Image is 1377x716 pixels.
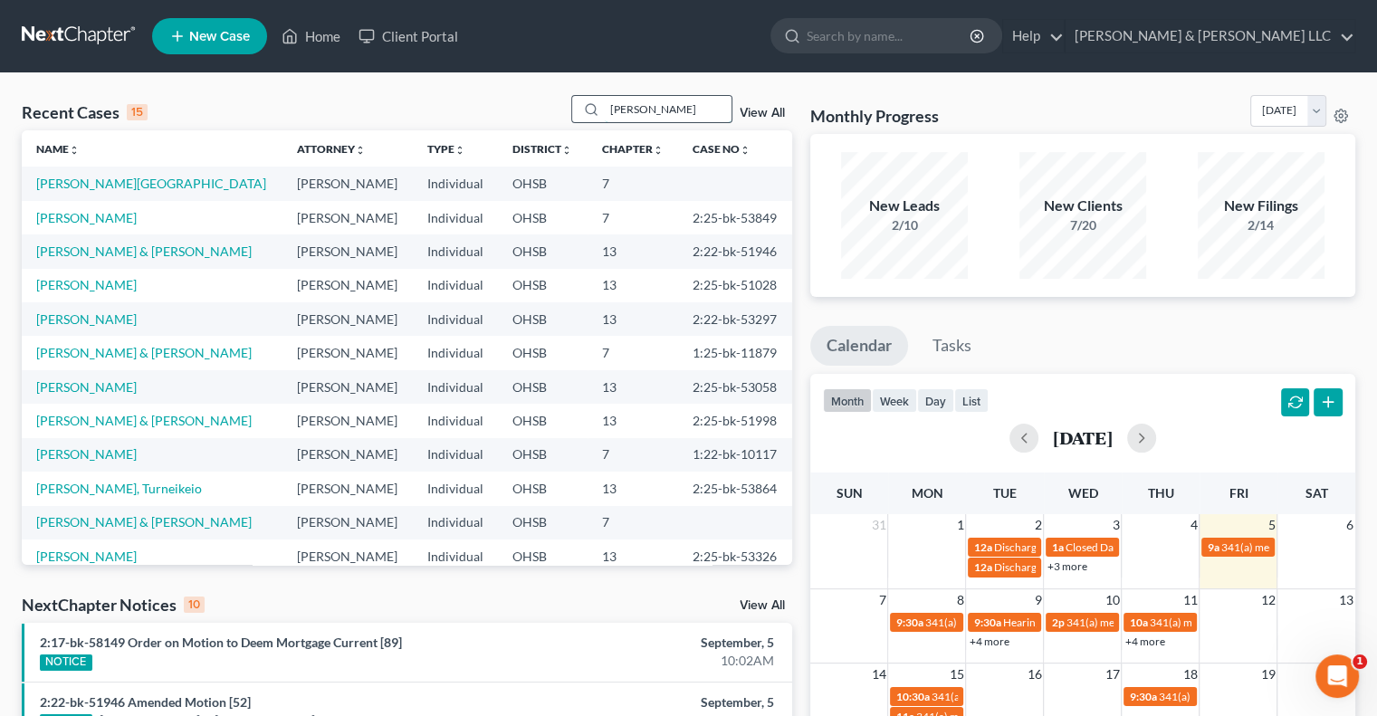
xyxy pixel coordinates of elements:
span: 12 [1258,589,1277,611]
div: NOTICE [40,654,92,671]
td: 13 [588,269,679,302]
td: [PERSON_NAME] [282,370,413,404]
div: 15 [127,104,148,120]
iframe: Intercom live chat [1315,654,1359,698]
td: [PERSON_NAME] [282,302,413,336]
td: 2:25-bk-53326 [678,539,792,573]
a: [PERSON_NAME] & [PERSON_NAME] [36,514,252,530]
span: 9 [1032,589,1043,611]
span: Sat [1305,485,1327,501]
td: 2:25-bk-53864 [678,472,792,505]
span: 341(a) meeting for [PERSON_NAME] [924,616,1099,629]
td: Individual [412,472,498,505]
td: OHSB [498,201,588,234]
span: Discharge Date for [PERSON_NAME] [993,560,1169,574]
div: September, 5 [541,634,774,652]
td: [PERSON_NAME] [282,201,413,234]
div: Recent Cases [22,101,148,123]
a: Tasks [916,326,988,366]
td: OHSB [498,302,588,336]
a: Client Portal [349,20,467,53]
input: Search by name... [807,19,972,53]
a: [PERSON_NAME] [36,311,137,327]
td: OHSB [498,472,588,505]
div: 10:02AM [541,652,774,670]
a: Districtunfold_more [512,142,572,156]
span: 341(a) meeting for [PERSON_NAME] [1149,616,1324,629]
td: 7 [588,336,679,369]
td: 7 [588,167,679,200]
span: 10:30a [895,690,929,703]
a: View All [740,599,785,612]
td: [PERSON_NAME] [282,506,413,539]
a: +4 more [1124,635,1164,648]
td: Individual [412,539,498,573]
td: 7 [588,506,679,539]
td: 13 [588,370,679,404]
td: OHSB [498,539,588,573]
td: [PERSON_NAME] [282,539,413,573]
span: 8 [954,589,965,611]
td: Individual [412,336,498,369]
span: Mon [911,485,942,501]
span: Fri [1229,485,1248,501]
span: 9a [1207,540,1219,554]
a: [PERSON_NAME] & [PERSON_NAME] [36,243,252,259]
span: 1 [954,514,965,536]
span: 341(a) meeting for [PERSON_NAME] [931,690,1105,703]
td: [PERSON_NAME] [282,404,413,437]
div: New Clients [1019,196,1146,216]
a: +3 more [1047,559,1086,573]
a: [PERSON_NAME], Turneikeio [36,481,202,496]
td: Individual [412,370,498,404]
a: Nameunfold_more [36,142,80,156]
a: [PERSON_NAME] [36,549,137,564]
span: 341(a) meeting for [PERSON_NAME] [1066,616,1240,629]
a: [PERSON_NAME][GEOGRAPHIC_DATA] [36,176,266,191]
a: 2:22-bk-51946 Amended Motion [52] [40,694,251,710]
span: Sun [836,485,862,501]
span: 13 [1337,589,1355,611]
td: 2:22-bk-53297 [678,302,792,336]
td: OHSB [498,167,588,200]
a: [PERSON_NAME] [36,277,137,292]
td: Individual [412,201,498,234]
td: Individual [412,438,498,472]
a: [PERSON_NAME] & [PERSON_NAME] [36,413,252,428]
h2: [DATE] [1053,428,1113,447]
td: [PERSON_NAME] [282,472,413,505]
td: OHSB [498,269,588,302]
td: 2:22-bk-51946 [678,234,792,268]
i: unfold_more [561,145,572,156]
td: [PERSON_NAME] [282,336,413,369]
td: Individual [412,506,498,539]
span: 5 [1266,514,1277,536]
span: 10 [1103,589,1121,611]
span: 18 [1181,663,1199,685]
div: New Filings [1198,196,1324,216]
span: 31 [869,514,887,536]
td: Individual [412,404,498,437]
td: OHSB [498,370,588,404]
td: OHSB [498,404,588,437]
span: 12a [973,560,991,574]
span: 14 [869,663,887,685]
td: 13 [588,404,679,437]
span: Discharge Date for [PERSON_NAME][GEOGRAPHIC_DATA] [993,540,1278,554]
span: 15 [947,663,965,685]
span: 341(a) meeting for [PERSON_NAME] [1158,690,1333,703]
div: NextChapter Notices [22,594,205,616]
h3: Monthly Progress [810,105,939,127]
i: unfold_more [69,145,80,156]
i: unfold_more [740,145,751,156]
td: 2:25-bk-53058 [678,370,792,404]
td: Individual [412,269,498,302]
span: 2 [1032,514,1043,536]
a: 2:17-bk-58149 Order on Motion to Deem Mortgage Current [89] [40,635,402,650]
button: list [954,388,989,413]
td: Individual [412,302,498,336]
span: 12a [973,540,991,554]
button: month [823,388,872,413]
td: 2:25-bk-51028 [678,269,792,302]
i: unfold_more [454,145,464,156]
